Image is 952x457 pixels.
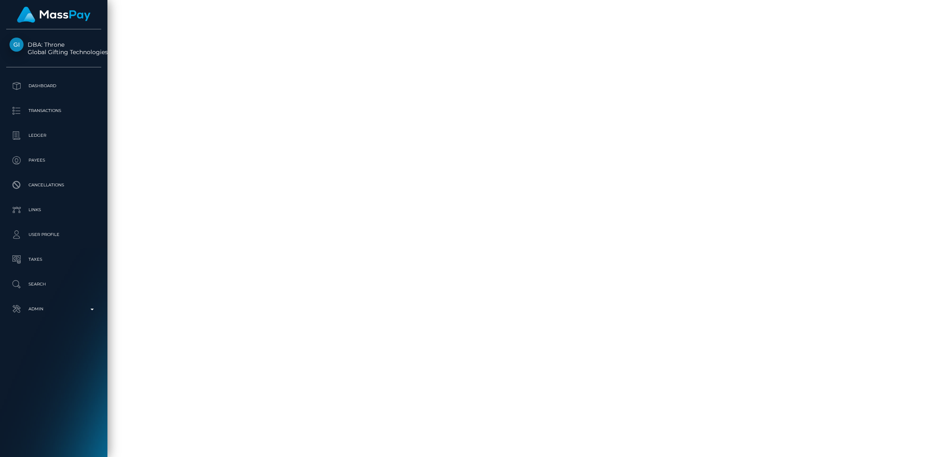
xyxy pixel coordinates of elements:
[10,179,98,191] p: Cancellations
[10,303,98,315] p: Admin
[6,125,101,146] a: Ledger
[6,100,101,121] a: Transactions
[6,200,101,220] a: Links
[10,228,98,241] p: User Profile
[10,253,98,266] p: Taxes
[10,105,98,117] p: Transactions
[6,249,101,270] a: Taxes
[6,150,101,171] a: Payees
[10,129,98,142] p: Ledger
[10,204,98,216] p: Links
[10,154,98,167] p: Payees
[6,175,101,195] a: Cancellations
[10,278,98,290] p: Search
[10,38,24,52] img: Global Gifting Technologies Inc
[6,41,101,56] span: DBA: Throne Global Gifting Technologies Inc
[10,80,98,92] p: Dashboard
[6,224,101,245] a: User Profile
[17,7,90,23] img: MassPay Logo
[6,274,101,295] a: Search
[6,299,101,319] a: Admin
[6,76,101,96] a: Dashboard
